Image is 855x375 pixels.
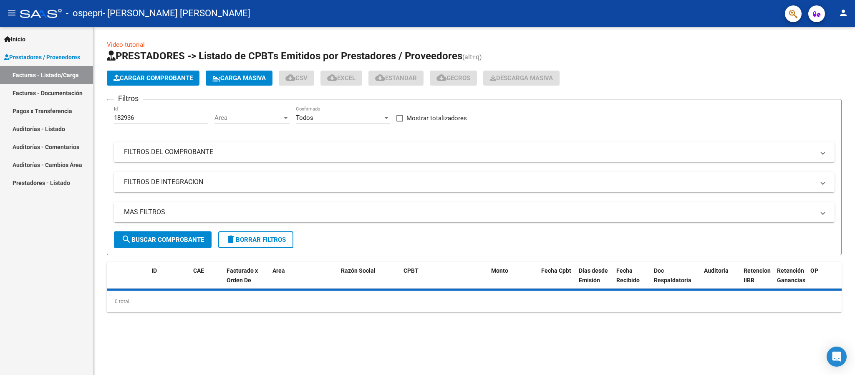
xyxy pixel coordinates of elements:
[490,74,553,82] span: Descarga Masiva
[114,142,835,162] mat-expansion-panel-header: FILTROS DEL COMPROBANTE
[613,262,651,299] datatable-header-cell: Fecha Recibido
[107,50,462,62] span: PRESTADORES -> Listado de CPBTs Emitidos por Prestadores / Proveedores
[320,71,362,86] button: EXCEL
[491,267,508,274] span: Monto
[4,35,25,44] span: Inicio
[296,114,313,122] span: Todos
[121,234,131,244] mat-icon: search
[214,114,282,122] span: Area
[483,71,560,86] button: Descarga Masiva
[114,93,143,104] h3: Filtros
[651,262,701,299] datatable-header-cell: Doc Respaldatoria
[654,267,691,284] span: Doc Respaldatoria
[774,262,807,299] datatable-header-cell: Retención Ganancias
[269,262,325,299] datatable-header-cell: Area
[327,74,356,82] span: EXCEL
[4,53,80,62] span: Prestadores / Proveedores
[462,53,482,61] span: (alt+q)
[740,262,774,299] datatable-header-cell: Retencion IIBB
[7,8,17,18] mat-icon: menu
[223,262,269,299] datatable-header-cell: Facturado x Orden De
[226,236,286,243] span: Borrar Filtros
[338,262,400,299] datatable-header-cell: Razón Social
[538,262,575,299] datatable-header-cell: Fecha Cpbt
[279,71,314,86] button: CSV
[114,231,212,248] button: Buscar Comprobante
[807,262,840,299] datatable-header-cell: OP
[272,267,285,274] span: Area
[579,267,608,284] span: Días desde Emisión
[327,73,337,83] mat-icon: cloud_download
[285,73,295,83] mat-icon: cloud_download
[103,4,250,23] span: - [PERSON_NAME] [PERSON_NAME]
[341,267,376,274] span: Razón Social
[193,267,204,274] span: CAE
[436,73,446,83] mat-icon: cloud_download
[827,347,847,367] div: Open Intercom Messenger
[744,267,771,284] span: Retencion IIBB
[66,4,103,23] span: - ospepri
[404,267,419,274] span: CPBT
[190,262,223,299] datatable-header-cell: CAE
[616,267,640,284] span: Fecha Recibido
[436,74,470,82] span: Gecros
[227,267,258,284] span: Facturado x Orden De
[113,74,193,82] span: Cargar Comprobante
[107,71,199,86] button: Cargar Comprobante
[148,262,190,299] datatable-header-cell: ID
[810,267,818,274] span: OP
[701,262,740,299] datatable-header-cell: Auditoria
[226,234,236,244] mat-icon: delete
[121,236,204,243] span: Buscar Comprobante
[777,267,805,284] span: Retención Ganancias
[838,8,848,18] mat-icon: person
[575,262,613,299] datatable-header-cell: Días desde Emisión
[107,291,842,312] div: 0 total
[541,267,571,274] span: Fecha Cpbt
[375,74,417,82] span: Estandar
[400,262,488,299] datatable-header-cell: CPBT
[406,113,467,123] span: Mostrar totalizadores
[107,41,145,48] a: Video tutorial
[483,71,560,86] app-download-masive: Descarga masiva de comprobantes (adjuntos)
[218,231,293,248] button: Borrar Filtros
[430,71,477,86] button: Gecros
[212,74,266,82] span: Carga Masiva
[488,262,538,299] datatable-header-cell: Monto
[151,267,157,274] span: ID
[124,208,815,217] mat-panel-title: MAS FILTROS
[206,71,272,86] button: Carga Masiva
[375,73,385,83] mat-icon: cloud_download
[124,147,815,157] mat-panel-title: FILTROS DEL COMPROBANTE
[704,267,729,274] span: Auditoria
[114,172,835,192] mat-expansion-panel-header: FILTROS DE INTEGRACION
[114,202,835,222] mat-expansion-panel-header: MAS FILTROS
[285,74,308,82] span: CSV
[368,71,424,86] button: Estandar
[124,177,815,187] mat-panel-title: FILTROS DE INTEGRACION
